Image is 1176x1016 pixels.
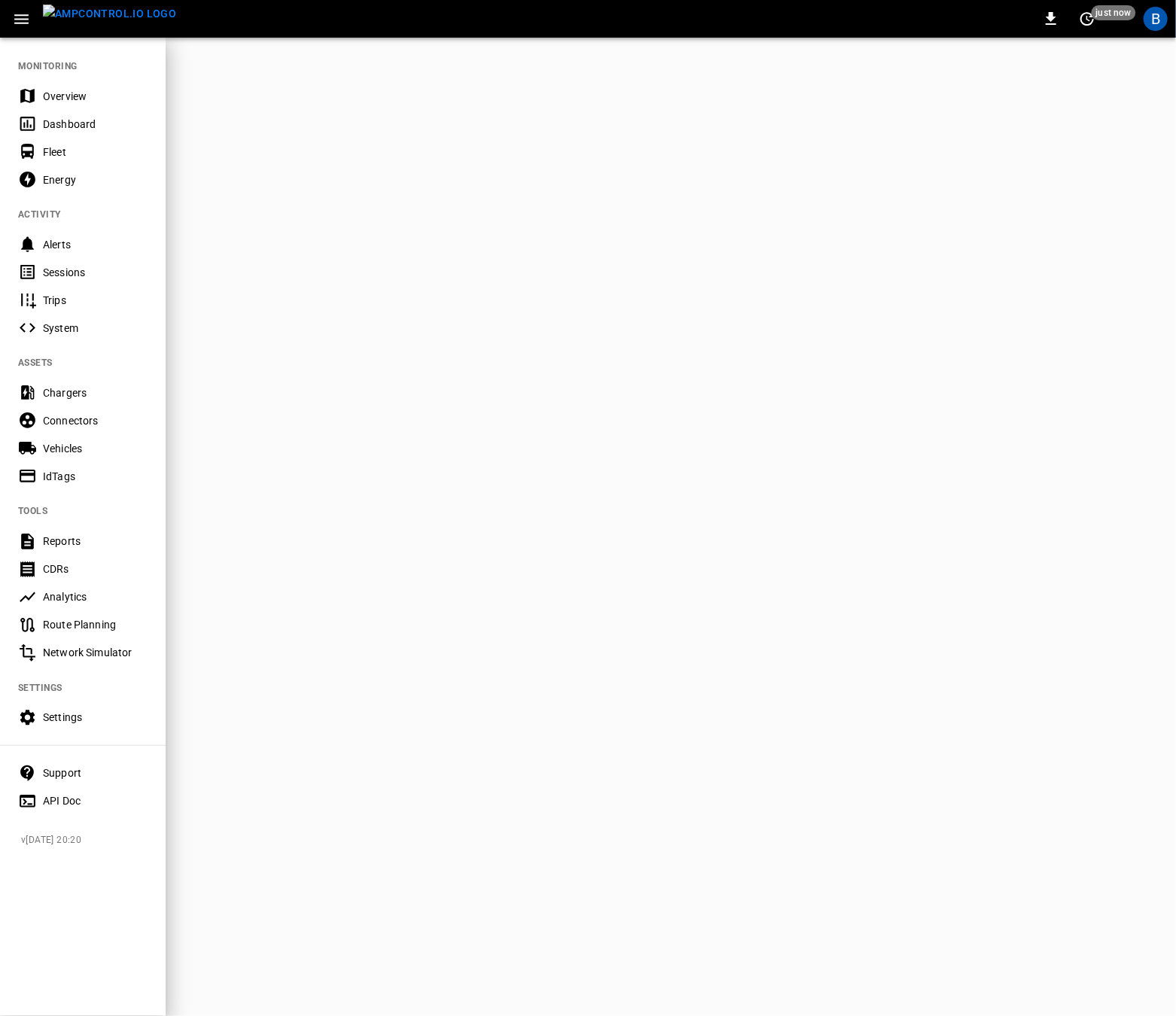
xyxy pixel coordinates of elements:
div: IdTags [43,469,148,484]
div: profile-icon [1144,7,1168,31]
div: Energy [43,172,148,187]
span: v [DATE] 20:20 [21,833,154,848]
div: Vehicles [43,441,148,456]
span: just now [1092,5,1136,20]
div: Trips [43,293,148,308]
div: Settings [43,710,148,725]
div: Connectors [43,413,148,428]
button: set refresh interval [1075,7,1099,31]
div: Alerts [43,237,148,252]
div: Dashboard [43,117,148,132]
div: Chargers [43,385,148,400]
div: Reports [43,534,148,549]
div: CDRs [43,561,148,576]
div: Fleet [43,144,148,160]
img: ampcontrol.io logo [43,5,176,23]
div: Support [43,765,148,780]
div: Overview [43,89,148,104]
div: Sessions [43,265,148,280]
div: API Doc [43,793,148,808]
div: Network Simulator [43,645,148,660]
div: Route Planning [43,617,148,632]
div: Analytics [43,589,148,604]
div: System [43,321,148,336]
